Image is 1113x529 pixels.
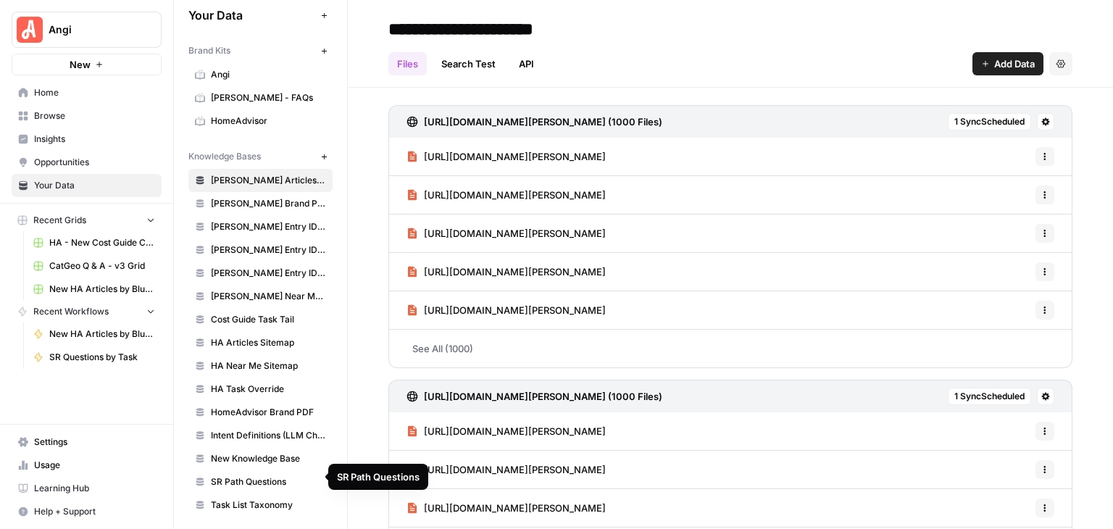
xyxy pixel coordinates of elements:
[12,104,162,128] a: Browse
[34,436,155,449] span: Settings
[948,388,1031,405] button: 1 SyncScheduled
[211,174,326,187] span: [PERSON_NAME] Articles Sitemaps
[12,54,162,75] button: New
[954,115,1025,128] span: 1 Sync Scheduled
[407,291,606,329] a: [URL][DOMAIN_NAME][PERSON_NAME]
[407,176,606,214] a: [URL][DOMAIN_NAME][PERSON_NAME]
[17,17,43,43] img: Angi Logo
[12,151,162,174] a: Opportunities
[211,336,326,349] span: HA Articles Sitemap
[407,451,606,488] a: [URL][DOMAIN_NAME][PERSON_NAME]
[188,150,261,163] span: Knowledge Bases
[12,477,162,500] a: Learning Hub
[424,114,662,129] h3: [URL][DOMAIN_NAME][PERSON_NAME] (1000 Files)
[424,188,606,202] span: [URL][DOMAIN_NAME][PERSON_NAME]
[27,322,162,346] a: New HA Articles by Blueprint
[34,133,155,146] span: Insights
[388,52,427,75] a: Files
[33,214,86,227] span: Recent Grids
[188,331,333,354] a: HA Articles Sitemap
[34,179,155,192] span: Your Data
[12,128,162,151] a: Insights
[211,114,326,128] span: HomeAdvisor
[12,12,162,48] button: Workspace: Angi
[27,346,162,369] a: SR Questions by Task
[27,254,162,278] a: CatGeo Q & A - v3 Grid
[407,380,662,412] a: [URL][DOMAIN_NAME][PERSON_NAME] (1000 Files)
[188,169,333,192] a: [PERSON_NAME] Articles Sitemaps
[211,406,326,419] span: HomeAdvisor Brand PDF
[34,459,155,472] span: Usage
[70,57,91,72] span: New
[188,238,333,262] a: [PERSON_NAME] Entry IDs: Questions
[211,359,326,372] span: HA Near Me Sitemap
[34,482,155,495] span: Learning Hub
[211,313,326,326] span: Cost Guide Task Tail
[49,328,155,341] span: New HA Articles by Blueprint
[12,81,162,104] a: Home
[49,283,155,296] span: New HA Articles by Blueprint Grid
[12,430,162,454] a: Settings
[424,501,606,515] span: [URL][DOMAIN_NAME][PERSON_NAME]
[188,401,333,424] a: HomeAdvisor Brand PDF
[188,285,333,308] a: [PERSON_NAME] Near Me Sitemap
[211,475,326,488] span: SR Path Questions
[188,44,230,57] span: Brand Kits
[33,305,109,318] span: Recent Workflows
[972,52,1043,75] button: Add Data
[407,214,606,252] a: [URL][DOMAIN_NAME][PERSON_NAME]
[407,253,606,291] a: [URL][DOMAIN_NAME][PERSON_NAME]
[211,383,326,396] span: HA Task Override
[188,470,333,493] a: SR Path Questions
[188,354,333,378] a: HA Near Me Sitemap
[188,308,333,331] a: Cost Guide Task Tail
[954,390,1025,403] span: 1 Sync Scheduled
[424,424,606,438] span: [URL][DOMAIN_NAME][PERSON_NAME]
[407,138,606,175] a: [URL][DOMAIN_NAME][PERSON_NAME]
[388,330,1072,367] a: See All (1000)
[188,493,333,517] a: Task List Taxonomy
[12,174,162,197] a: Your Data
[49,351,155,364] span: SR Questions by Task
[188,262,333,285] a: [PERSON_NAME] Entry IDs: Unified Task
[211,197,326,210] span: [PERSON_NAME] Brand PDF
[424,226,606,241] span: [URL][DOMAIN_NAME][PERSON_NAME]
[188,86,333,109] a: [PERSON_NAME] - FAQs
[211,243,326,257] span: [PERSON_NAME] Entry IDs: Questions
[211,429,326,442] span: Intent Definitions (LLM Chatbot)
[407,489,606,527] a: [URL][DOMAIN_NAME][PERSON_NAME]
[211,499,326,512] span: Task List Taxonomy
[188,215,333,238] a: [PERSON_NAME] Entry IDs: Location
[424,303,606,317] span: [URL][DOMAIN_NAME][PERSON_NAME]
[27,231,162,254] a: HA - New Cost Guide Creation Grid
[424,264,606,279] span: [URL][DOMAIN_NAME][PERSON_NAME]
[424,462,606,477] span: [URL][DOMAIN_NAME][PERSON_NAME]
[188,63,333,86] a: Angi
[407,412,606,450] a: [URL][DOMAIN_NAME][PERSON_NAME]
[12,209,162,231] button: Recent Grids
[407,106,662,138] a: [URL][DOMAIN_NAME][PERSON_NAME] (1000 Files)
[188,424,333,447] a: Intent Definitions (LLM Chatbot)
[49,236,155,249] span: HA - New Cost Guide Creation Grid
[211,267,326,280] span: [PERSON_NAME] Entry IDs: Unified Task
[211,68,326,81] span: Angi
[188,7,315,24] span: Your Data
[12,500,162,523] button: Help + Support
[188,378,333,401] a: HA Task Override
[188,192,333,215] a: [PERSON_NAME] Brand PDF
[34,505,155,518] span: Help + Support
[211,290,326,303] span: [PERSON_NAME] Near Me Sitemap
[510,52,543,75] a: API
[424,149,606,164] span: [URL][DOMAIN_NAME][PERSON_NAME]
[433,52,504,75] a: Search Test
[34,156,155,169] span: Opportunities
[34,109,155,122] span: Browse
[12,301,162,322] button: Recent Workflows
[188,447,333,470] a: New Knowledge Base
[12,454,162,477] a: Usage
[27,278,162,301] a: New HA Articles by Blueprint Grid
[188,109,333,133] a: HomeAdvisor
[994,57,1035,71] span: Add Data
[34,86,155,99] span: Home
[424,389,662,404] h3: [URL][DOMAIN_NAME][PERSON_NAME] (1000 Files)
